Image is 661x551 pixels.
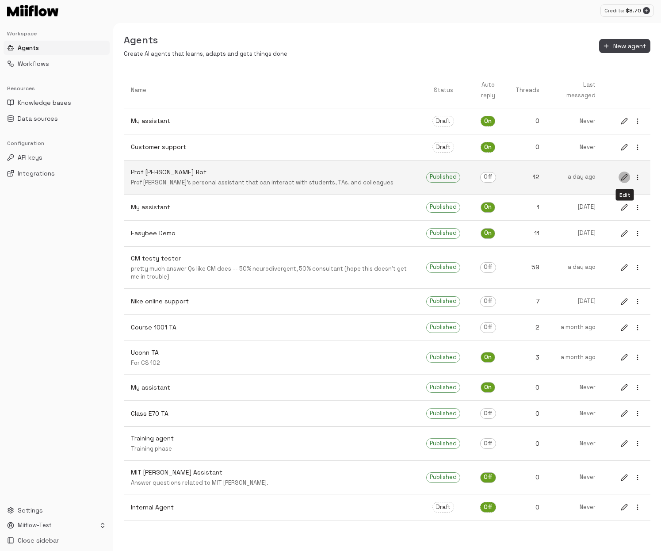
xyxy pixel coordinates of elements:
[419,135,467,160] a: Draft
[508,135,546,159] a: 0
[516,439,539,448] p: 0
[124,222,419,245] a: Easybee Demo
[467,345,508,370] a: On
[546,432,603,455] a: Never
[481,297,496,306] span: Off
[4,96,110,110] button: Knowledge bases
[4,533,110,547] button: Close sidebar
[619,228,630,239] button: edit
[467,401,508,426] a: Off
[4,136,110,150] div: Configuration
[467,315,508,340] a: Off
[619,202,630,213] button: edit
[4,81,110,96] div: Resources
[131,297,412,306] p: Nike online support
[508,496,546,519] a: 0
[516,473,539,482] p: 0
[481,409,496,418] span: Off
[427,229,460,237] span: Published
[611,108,650,134] a: editmore
[419,345,467,370] a: Published
[546,346,603,369] a: a month ago
[481,383,495,392] span: On
[131,503,412,512] p: Internal Agent
[467,375,508,400] a: On
[433,503,454,512] span: Draft
[481,323,496,332] span: Off
[467,431,508,456] a: Off
[632,228,643,239] button: more
[546,256,603,279] a: a day ago
[619,142,630,153] button: edit
[4,111,110,126] button: Data sources
[124,109,419,133] a: My assistant
[546,196,603,218] a: [DATE]
[619,472,630,483] button: edit
[4,27,110,41] div: Workspace
[619,296,630,307] button: edit
[419,431,467,456] a: Published
[554,229,596,237] p: [DATE]
[546,110,603,133] a: Never
[419,315,467,340] a: Published
[554,473,596,482] p: Never
[632,115,643,127] button: more
[546,402,603,425] a: Never
[427,173,460,181] span: Published
[632,202,643,213] button: more
[124,247,419,288] a: CM testy testerpretty much answer Qs like CM does -- 50% neurodivergent, 50% consultant (hope thi...
[554,173,596,181] p: a day ago
[554,297,596,306] p: [DATE]
[18,114,58,123] span: Data sources
[632,262,643,273] button: more
[546,73,603,108] th: Last messaged
[131,142,412,152] p: Customer support
[619,115,630,127] button: edit
[632,296,643,307] button: more
[554,203,596,211] p: [DATE]
[611,494,650,520] a: editmore
[131,203,412,212] p: My assistant
[632,501,643,513] button: more
[467,165,508,190] a: Off
[546,290,603,313] a: [DATE]
[419,109,467,134] a: Draft
[481,229,495,237] span: On
[508,316,546,339] a: 2
[611,195,650,220] a: editmore
[546,222,603,245] a: [DATE]
[632,172,643,183] button: more
[124,135,419,159] a: Customer support
[4,150,110,165] button: API keys
[516,383,539,392] p: 0
[619,352,630,363] button: edit
[508,402,546,425] a: 0
[516,353,539,362] p: 3
[131,265,412,281] p: pretty much answer Qs like CM does -- 50% neurodivergent, 50% consultant (hope this doesn't get m...
[110,23,117,551] button: Toggle Sidebar
[427,440,460,448] span: Published
[124,290,419,313] a: Nike online support
[481,353,495,362] span: On
[611,431,650,456] a: editmore
[516,116,539,126] p: 0
[611,255,650,280] a: editmore
[131,359,412,367] p: For CS 102
[554,323,596,332] p: a month ago
[124,195,419,219] a: My assistant
[419,375,467,400] a: Published
[616,189,634,201] div: Edit
[632,472,643,483] button: more
[124,427,419,460] a: Training agentTraining phase
[467,195,508,220] a: On
[419,401,467,426] a: Published
[124,402,419,425] a: Class E70 TA
[546,316,603,339] a: a month ago
[611,289,650,314] a: editmore
[481,117,495,126] span: On
[419,195,467,220] a: Published
[18,153,42,162] span: API keys
[632,352,643,363] button: more
[467,289,508,314] a: Off
[124,376,419,399] a: My assistant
